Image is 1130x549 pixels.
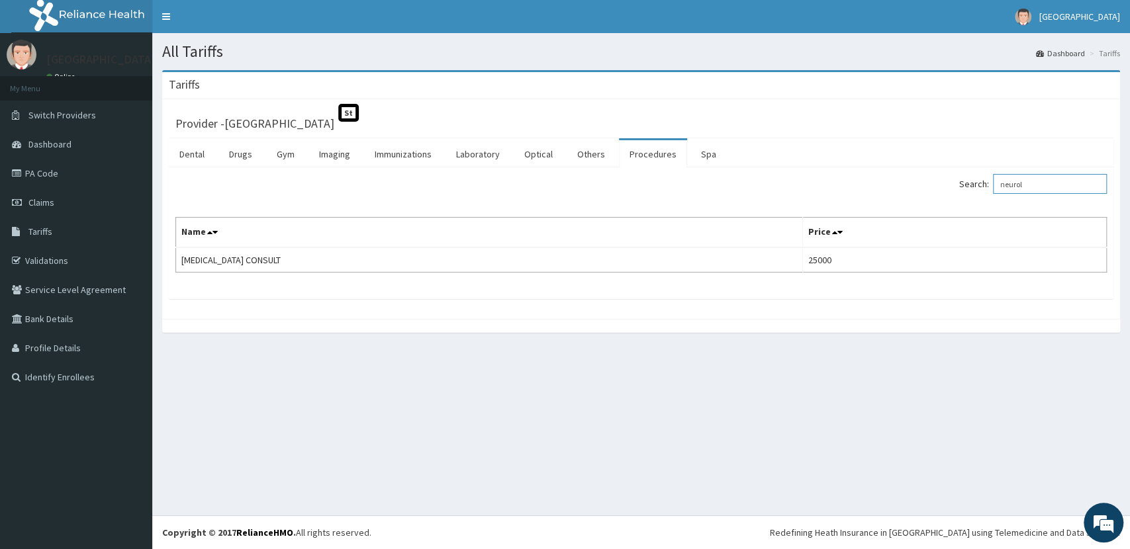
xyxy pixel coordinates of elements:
span: Tariffs [28,226,52,237]
strong: Copyright © 2017 . [162,527,296,538]
input: Search: [993,174,1107,194]
a: RelianceHMO [236,527,293,538]
img: User Image [7,40,36,69]
span: Dashboard [28,138,71,150]
textarea: Type your message and hit 'Enter' [7,361,252,407]
a: Others [567,140,616,168]
a: Imaging [308,140,361,168]
span: [GEOGRAPHIC_DATA] [1039,11,1120,22]
a: Drugs [218,140,263,168]
span: St [338,104,359,122]
footer: All rights reserved. [152,515,1130,549]
span: Claims [28,196,54,208]
td: 25000 [802,247,1106,273]
a: Dashboard [1036,48,1085,59]
li: Tariffs [1086,48,1120,59]
a: Procedures [619,140,687,168]
span: We're online! [77,167,183,300]
label: Search: [959,174,1107,194]
h3: Provider - [GEOGRAPHIC_DATA] [175,118,334,130]
a: Laboratory [446,140,510,168]
a: Spa [690,140,727,168]
th: Name [176,218,803,248]
a: Gym [266,140,305,168]
a: Optical [514,140,563,168]
div: Redefining Heath Insurance in [GEOGRAPHIC_DATA] using Telemedicine and Data Science! [770,526,1120,539]
h1: All Tariffs [162,43,1120,60]
div: Minimize live chat window [217,7,249,38]
span: Switch Providers [28,109,96,121]
a: Immunizations [364,140,442,168]
div: Chat with us now [69,74,222,91]
a: Online [46,72,78,81]
h3: Tariffs [169,79,200,91]
th: Price [802,218,1106,248]
p: [GEOGRAPHIC_DATA] [46,54,156,65]
img: User Image [1015,9,1031,25]
td: [MEDICAL_DATA] CONSULT [176,247,803,273]
img: d_794563401_company_1708531726252_794563401 [24,66,54,99]
a: Dental [169,140,215,168]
